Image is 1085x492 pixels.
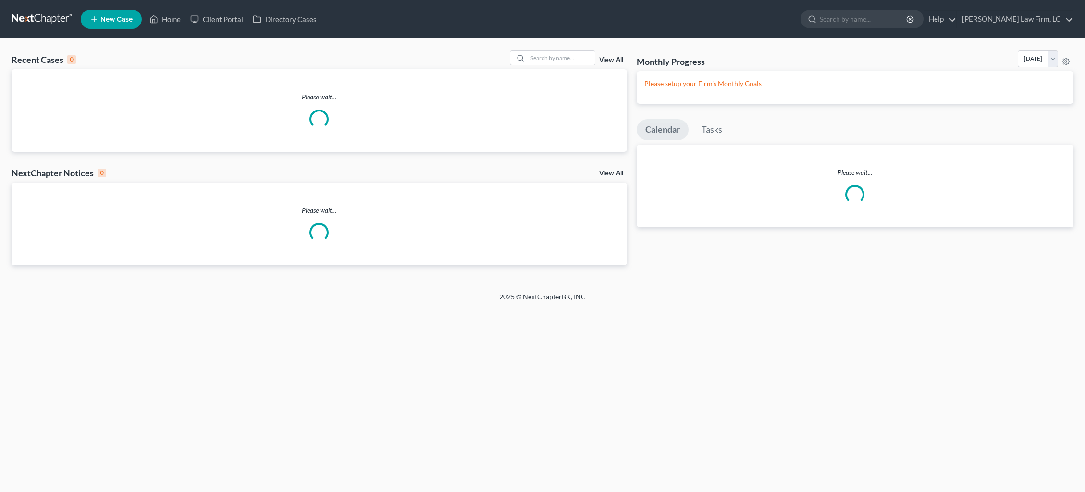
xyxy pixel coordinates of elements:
[12,206,627,215] p: Please wait...
[820,10,908,28] input: Search by name...
[693,119,731,140] a: Tasks
[528,51,595,65] input: Search by name...
[12,54,76,65] div: Recent Cases
[145,11,185,28] a: Home
[637,56,705,67] h3: Monthly Progress
[269,292,816,309] div: 2025 © NextChapterBK, INC
[924,11,956,28] a: Help
[185,11,248,28] a: Client Portal
[12,92,627,102] p: Please wait...
[98,169,106,177] div: 0
[12,167,106,179] div: NextChapter Notices
[599,170,623,177] a: View All
[637,119,689,140] a: Calendar
[957,11,1073,28] a: [PERSON_NAME] Law Firm, LC
[248,11,321,28] a: Directory Cases
[637,168,1073,177] p: Please wait...
[100,16,133,23] span: New Case
[67,55,76,64] div: 0
[644,79,1066,88] p: Please setup your Firm's Monthly Goals
[599,57,623,63] a: View All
